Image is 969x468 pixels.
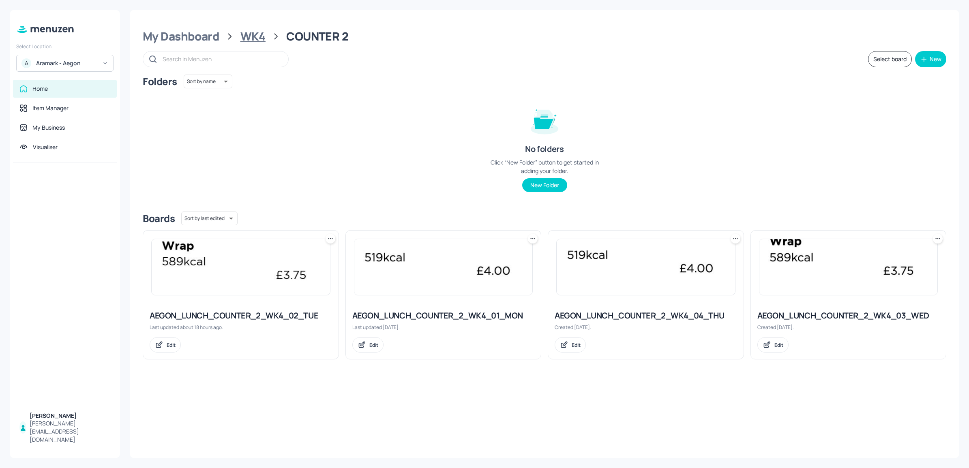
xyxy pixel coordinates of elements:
div: [PERSON_NAME] [30,412,110,420]
div: My Business [32,124,65,132]
div: Item Manager [32,104,69,112]
div: Edit [369,342,378,348]
div: Home [32,85,48,93]
button: New Folder [522,178,567,192]
div: Sort by name [184,73,232,90]
div: AEGON_LUNCH_COUNTER_2_WK4_04_THU [555,310,737,321]
input: Search in Menuzen [163,53,280,65]
img: 2025-08-20-17557002470468dua9ixs3t.jpeg [152,239,330,295]
div: Aramark - Aegon [36,59,97,67]
img: folder-empty [524,100,565,140]
div: Select Location [16,43,114,50]
div: AEGON_LUNCH_COUNTER_2_WK4_02_TUE [150,310,332,321]
div: COUNTER 2 [286,29,348,44]
div: Click “New Folder” button to get started in adding your folder. [484,158,605,175]
div: [PERSON_NAME][EMAIL_ADDRESS][DOMAIN_NAME] [30,419,110,444]
div: AEGON_LUNCH_COUNTER_2_WK4_03_WED [757,310,940,321]
div: Sort by last edited [181,210,238,227]
img: 2025-08-16-1755352410668k1asx36jox.jpeg [354,239,533,295]
div: Boards [143,212,175,225]
div: Folders [143,75,177,88]
div: Created [DATE]. [555,324,737,331]
div: A [21,58,31,68]
div: Edit [167,342,176,348]
div: My Dashboard [143,29,219,44]
button: New [915,51,946,67]
div: No folders [525,143,564,155]
div: Last updated about 18 hours ago. [150,324,332,331]
div: Edit [774,342,783,348]
img: 2025-08-01-175407152805452cuut6ijuj.jpeg [557,239,735,295]
div: Last updated [DATE]. [352,324,535,331]
div: Edit [572,342,581,348]
div: WK4 [240,29,266,44]
img: 2025-08-01-1754072373536hlaz22jnes.jpeg [759,239,938,295]
button: Select board [868,51,912,67]
div: Visualiser [33,143,58,151]
div: Created [DATE]. [757,324,940,331]
div: AEGON_LUNCH_COUNTER_2_WK4_01_MON [352,310,535,321]
div: New [930,56,941,62]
